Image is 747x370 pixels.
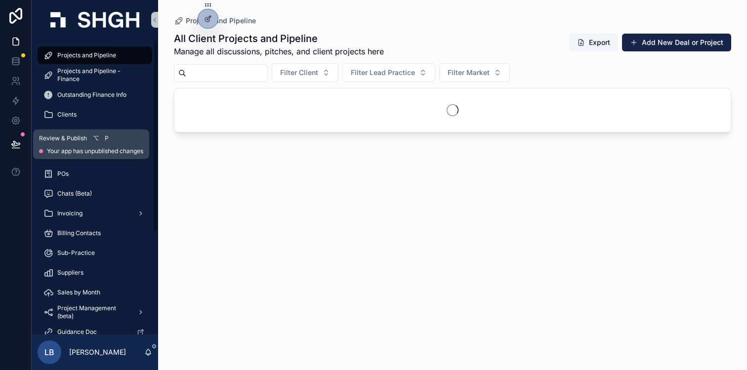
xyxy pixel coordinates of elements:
[57,249,95,257] span: Sub-Practice
[57,51,116,59] span: Projects and Pipeline
[38,205,152,222] a: Invoicing
[57,91,126,99] span: Outstanding Finance Info
[174,32,384,45] h1: All Client Projects and Pipeline
[44,346,54,358] span: LB
[57,328,97,336] span: Guidance Doc
[57,229,101,237] span: Billing Contacts
[186,16,256,26] span: Projects and Pipeline
[569,34,618,51] button: Export
[32,40,158,334] div: scrollable content
[38,185,152,203] a: Chats (Beta)
[439,63,510,82] button: Select Button
[38,244,152,262] a: Sub-Practice
[57,111,77,119] span: Clients
[57,209,83,217] span: Invoicing
[39,134,87,142] span: Review & Publish
[351,68,415,78] span: Filter Lead Practice
[448,68,490,78] span: Filter Market
[57,190,92,198] span: Chats (Beta)
[174,45,384,57] span: Manage all discussions, pitches, and client projects here
[38,46,152,64] a: Projects and Pipeline
[69,347,126,357] p: [PERSON_NAME]
[57,269,83,277] span: Suppliers
[280,68,318,78] span: Filter Client
[38,303,152,321] a: Project Management (beta)
[50,12,139,28] img: App logo
[38,264,152,282] a: Suppliers
[57,304,129,320] span: Project Management (beta)
[38,323,152,341] a: Guidance Doc
[38,66,152,84] a: Projects and Pipeline - Finance
[38,106,152,123] a: Clients
[38,125,152,143] a: Finance Tables
[57,170,69,178] span: POs
[38,224,152,242] a: Billing Contacts
[342,63,435,82] button: Select Button
[57,288,100,296] span: Sales by Month
[57,67,142,83] span: Projects and Pipeline - Finance
[38,86,152,104] a: Outstanding Finance Info
[38,165,152,183] a: POs
[174,16,256,26] a: Projects and Pipeline
[92,134,100,142] span: ⌥
[47,147,143,155] span: Your app has unpublished changes
[622,34,731,51] button: Add New Deal or Project
[38,284,152,301] a: Sales by Month
[103,134,111,142] span: P
[272,63,338,82] button: Select Button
